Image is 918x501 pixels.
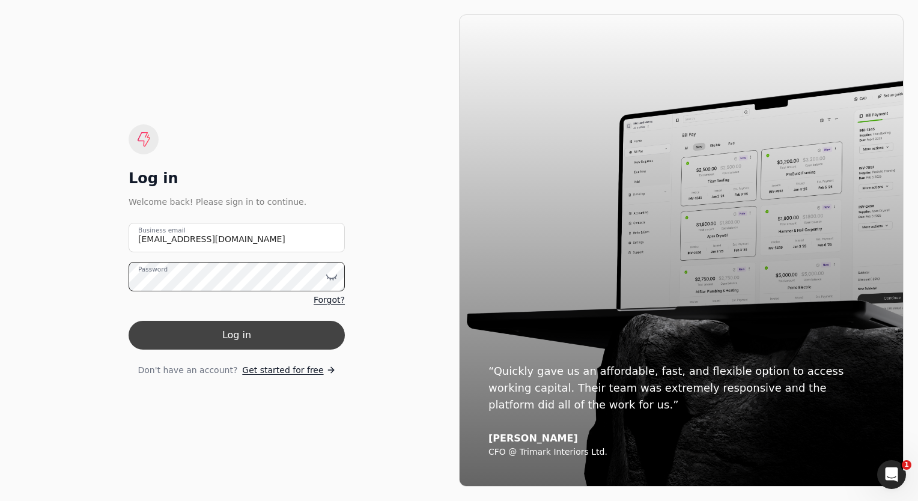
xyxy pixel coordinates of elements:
[242,364,335,377] a: Get started for free
[138,265,168,275] label: Password
[877,460,906,489] iframe: Intercom live chat
[129,321,345,350] button: Log in
[138,226,186,235] label: Business email
[129,169,345,188] div: Log in
[242,364,323,377] span: Get started for free
[902,460,911,470] span: 1
[488,363,874,413] div: “Quickly gave us an affordable, fast, and flexible option to access working capital. Their team w...
[314,294,345,306] a: Forgot?
[488,433,874,445] div: [PERSON_NAME]
[129,195,345,208] div: Welcome back! Please sign in to continue.
[138,364,237,377] span: Don't have an account?
[488,447,874,458] div: CFO @ Trimark Interiors Ltd.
